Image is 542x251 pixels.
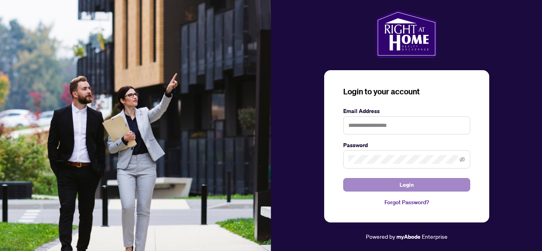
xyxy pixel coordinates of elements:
[422,233,448,240] span: Enterprise
[343,141,470,149] label: Password
[343,107,470,115] label: Email Address
[396,232,421,241] a: myAbode
[400,178,414,191] span: Login
[459,157,465,162] span: eye-invisible
[343,198,470,207] a: Forgot Password?
[376,10,437,57] img: ma-logo
[366,233,395,240] span: Powered by
[343,178,470,192] button: Login
[343,86,470,97] h3: Login to your account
